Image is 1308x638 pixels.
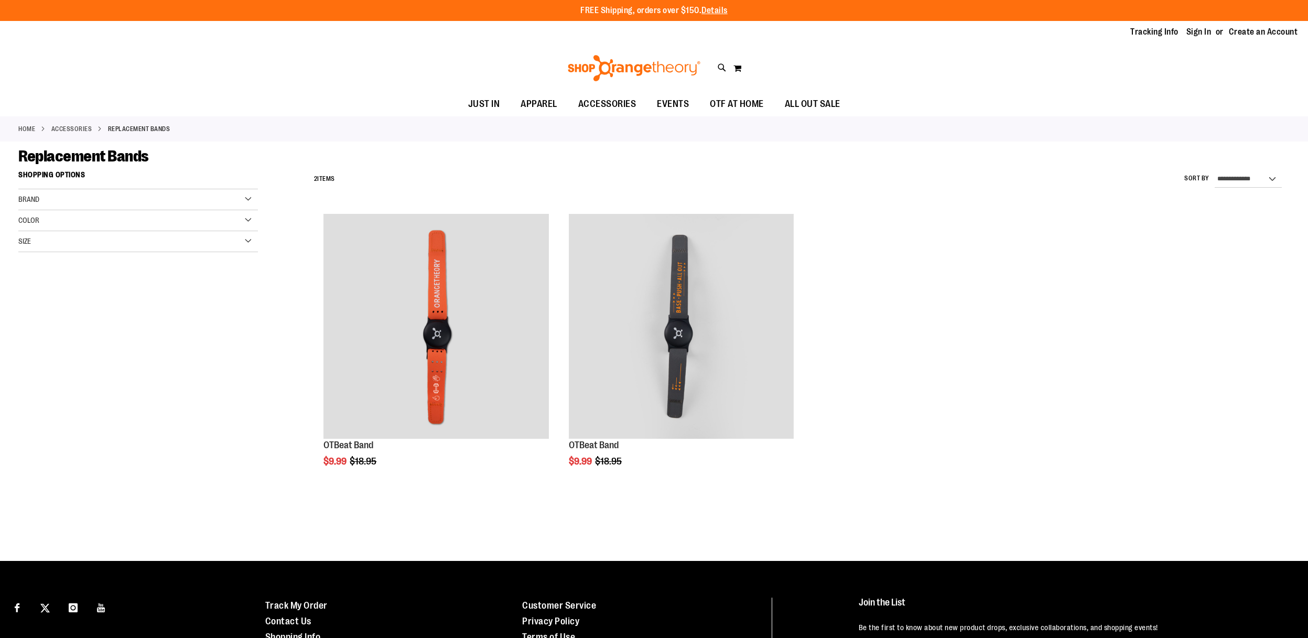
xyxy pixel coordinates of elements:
span: Replacement Bands [18,147,149,165]
a: Visit our Youtube page [92,598,111,616]
strong: Replacement Bands [108,124,170,134]
a: Details [701,6,728,15]
a: Customer Service [522,600,596,611]
span: $18.95 [350,456,378,467]
a: Tracking Info [1130,26,1179,38]
img: Twitter [40,603,50,613]
span: JUST IN [468,92,500,116]
a: Create an Account [1229,26,1298,38]
h4: Join the List [859,598,1279,617]
img: OTBeat Band [323,214,548,439]
span: Color [18,216,39,224]
div: product [318,209,554,493]
a: Privacy Policy [522,616,579,626]
h2: Items [314,171,335,187]
span: OTF AT HOME [710,92,764,116]
span: ALL OUT SALE [785,92,840,116]
a: OTBeat Band [323,440,373,450]
a: Sign In [1186,26,1212,38]
span: 2 [314,175,318,182]
a: Track My Order [265,600,328,611]
div: product [564,209,799,493]
a: OTBeat Band [569,440,619,450]
a: ACCESSORIES [51,124,92,134]
span: ACCESSORIES [578,92,636,116]
span: $18.95 [595,456,623,467]
a: Home [18,124,35,134]
a: OTBeat Band [569,214,794,440]
span: $9.99 [323,456,348,467]
span: Size [18,237,31,245]
p: Be the first to know about new product drops, exclusive collaborations, and shopping events! [859,622,1279,633]
a: Visit our Facebook page [8,598,26,616]
label: Sort By [1184,174,1209,183]
a: Contact Us [265,616,311,626]
strong: Shopping Options [18,166,258,189]
a: OTBeat Band [323,214,548,440]
p: FREE Shipping, orders over $150. [580,5,728,17]
span: EVENTS [657,92,689,116]
a: Visit our Instagram page [64,598,82,616]
span: Brand [18,195,39,203]
img: Shop Orangetheory [566,55,702,81]
img: OTBeat Band [569,214,794,439]
a: Visit our X page [36,598,55,616]
span: APPAREL [521,92,557,116]
span: $9.99 [569,456,593,467]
